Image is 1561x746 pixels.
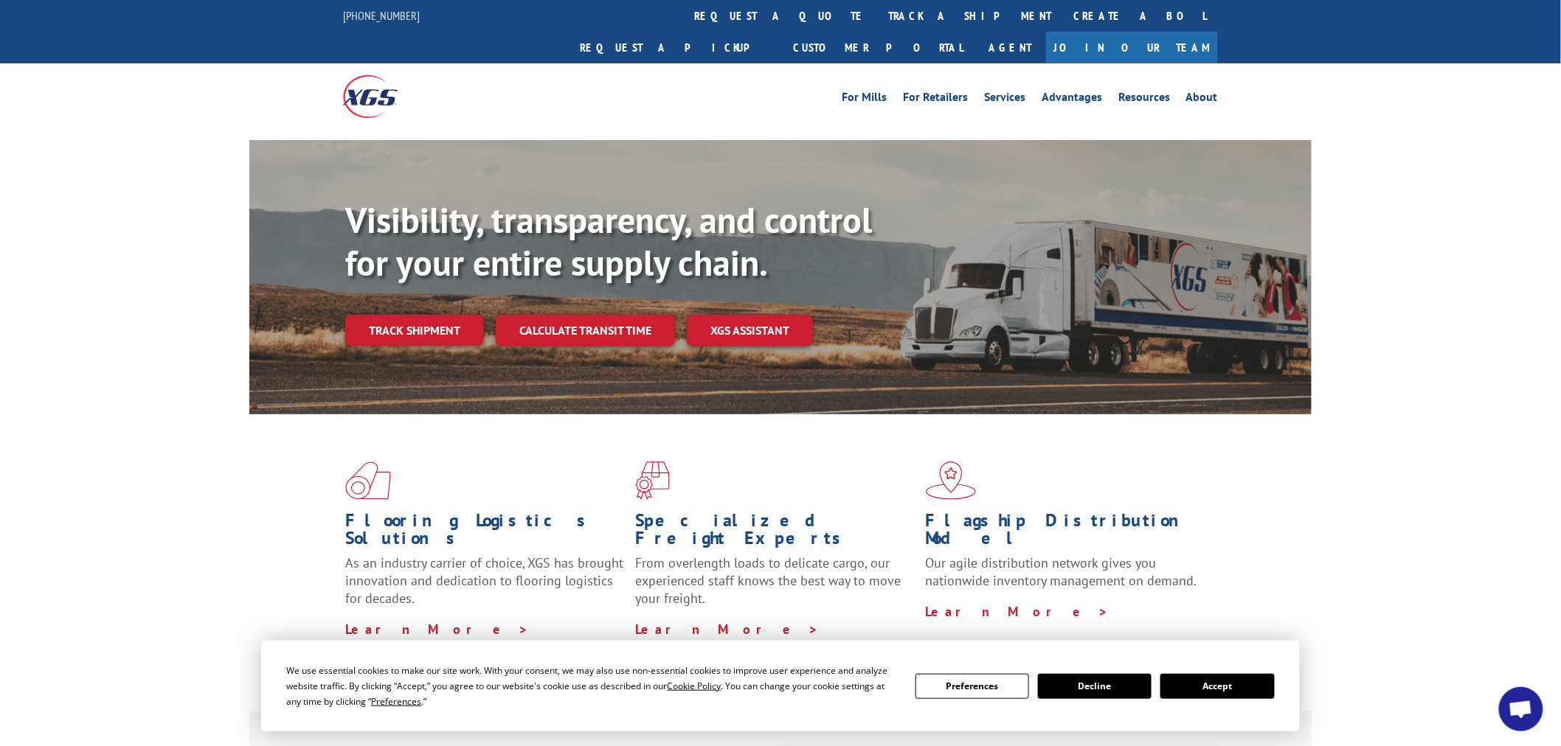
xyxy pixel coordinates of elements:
[345,461,391,500] img: xgs-icon-total-supply-chain-intelligence-red
[345,197,872,285] b: Visibility, transparency, and control for your entire supply chain.
[1499,687,1543,731] div: Open chat
[916,674,1029,699] button: Preferences
[345,621,529,638] a: Learn More >
[1046,32,1218,63] a: Join Our Team
[345,512,624,554] h1: Flooring Logistics Solutions
[926,603,1110,620] a: Learn More >
[903,91,968,108] a: For Retailers
[635,621,819,638] a: Learn More >
[1038,674,1152,699] button: Decline
[1042,91,1102,108] a: Advantages
[1160,674,1274,699] button: Accept
[569,32,782,63] a: Request a pickup
[1118,91,1170,108] a: Resources
[984,91,1025,108] a: Services
[926,512,1205,554] h1: Flagship Distribution Model
[1186,91,1218,108] a: About
[926,554,1197,589] span: Our agile distribution network gives you nationwide inventory management on demand.
[261,641,1300,731] div: Cookie Consent Prompt
[343,8,420,23] a: [PHONE_NUMBER]
[782,32,974,63] a: Customer Portal
[635,461,670,500] img: xgs-icon-focused-on-flooring-red
[496,315,675,346] a: Calculate transit time
[635,554,914,620] p: From overlength loads to delicate cargo, our experienced staff knows the best way to move your fr...
[667,680,721,692] span: Cookie Policy
[286,663,897,709] div: We use essential cookies to make our site work. With your consent, we may also use non-essential ...
[345,554,623,607] span: As an industry carrier of choice, XGS has brought innovation and dedication to flooring logistics...
[371,695,421,708] span: Preferences
[974,32,1046,63] a: Agent
[687,315,813,346] a: XGS ASSISTANT
[345,315,484,346] a: Track shipment
[926,461,977,500] img: xgs-icon-flagship-distribution-model-red
[842,91,887,108] a: For Mills
[635,512,914,554] h1: Specialized Freight Experts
